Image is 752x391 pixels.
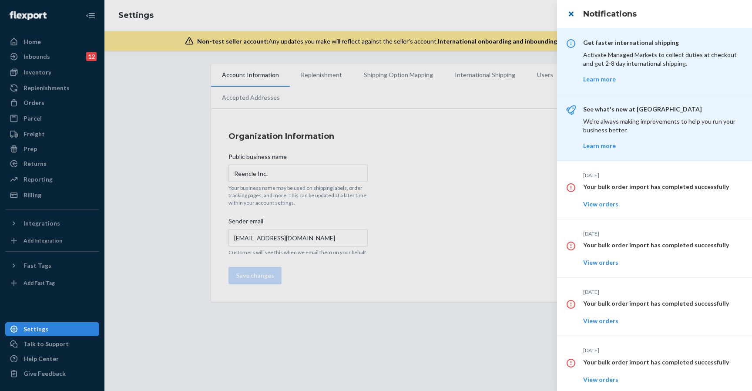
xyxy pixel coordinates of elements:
p: [DATE] [583,288,742,296]
a: View orders [583,200,618,208]
a: Learn more [583,142,616,149]
p: We're always making improvements to help you run your business better. [583,117,742,135]
a: View orders [583,376,618,383]
a: Learn more [583,75,616,83]
a: View orders [583,259,618,266]
a: View orders [583,317,618,324]
p: Activate Managed Markets to collect duties at checkout and get 2-8 day international shipping. [583,51,742,68]
p: Get faster international shipping [583,38,742,47]
p: See what's new at [GEOGRAPHIC_DATA] [583,105,742,114]
p: [DATE] [583,172,742,179]
p: [DATE] [583,347,742,354]
p: Your bulk order import has completed successfully [583,182,742,191]
p: Your bulk order import has completed successfully [583,358,742,367]
p: [DATE] [583,230,742,237]
p: Your bulk order import has completed successfully [583,241,742,249]
p: Your bulk order import has completed successfully [583,299,742,308]
h3: Notifications [583,8,742,20]
button: close [562,5,580,23]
